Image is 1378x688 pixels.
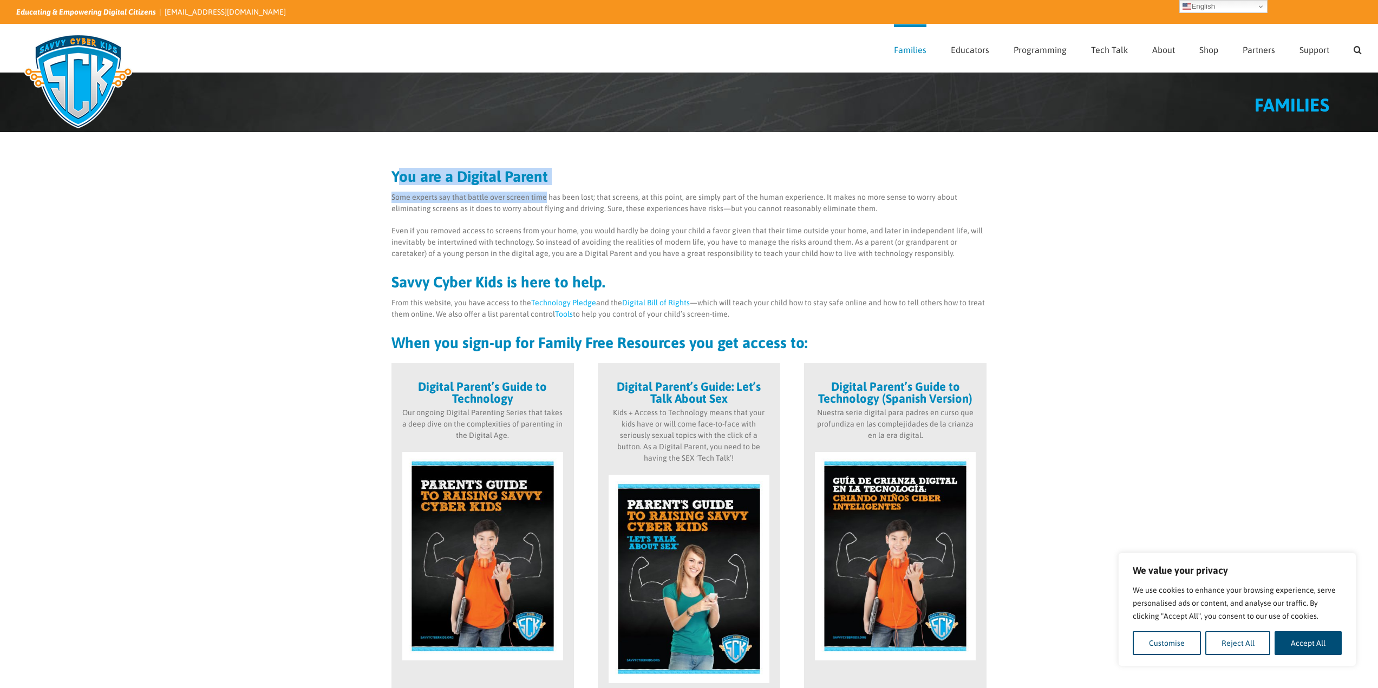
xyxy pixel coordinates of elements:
h2: Savvy Cyber Kids is here to help. [391,274,987,290]
button: Accept All [1275,631,1342,655]
button: Customise [1133,631,1201,655]
a: Educators [951,24,989,72]
span: Support [1299,45,1329,54]
img: parents-guide-spanish [815,452,976,660]
a: Technology Pledge [531,298,596,307]
img: parents-guide-talk-about-sex [609,475,769,683]
p: Kids + Access to Technology means that your kids have or will come face-to-face with seriously se... [609,407,769,464]
p: Our ongoing Digital Parenting Series that takes a deep dive on the complexities of parenting in t... [402,407,563,441]
a: Programming [1014,24,1067,72]
p: We value your privacy [1133,564,1342,577]
a: Search [1354,24,1362,72]
img: en [1183,2,1191,11]
p: Even if you removed access to screens from your home, you would hardly be doing your child a favo... [391,225,987,259]
span: Partners [1243,45,1275,54]
img: parents-guide-cover [402,452,563,660]
button: Reject All [1205,631,1271,655]
a: Partners [1243,24,1275,72]
strong: Digital Parent’s Guide to Technology (Spanish Version) [818,379,972,405]
span: Families [894,45,926,54]
p: Some experts say that battle over screen time has been lost; that screens, at this point, are sim... [391,192,987,214]
i: Educating & Empowering Digital Citizens [16,8,156,16]
a: Support [1299,24,1329,72]
p: Nuestra serie digital para padres en curso que profundiza en las complejidades de la crianza en l... [815,407,976,441]
p: We use cookies to enhance your browsing experience, serve personalised ads or content, and analys... [1133,584,1342,623]
a: [EMAIL_ADDRESS][DOMAIN_NAME] [165,8,286,16]
span: Programming [1014,45,1067,54]
nav: Main Menu [894,24,1362,72]
h2: You are a Digital Parent [391,169,987,184]
strong: When you sign-up for Family Free Resources you get access to: [391,334,808,351]
strong: Digital Parent’s Guide: Let’s Talk About Sex [617,379,761,405]
p: From this website, you have access to the and the —which will teach your child how to stay safe o... [391,297,987,320]
span: FAMILIES [1255,94,1329,115]
a: Tools [555,310,573,318]
span: Tech Talk [1091,45,1128,54]
strong: Digital Parent’s Guide to Technology [418,379,547,405]
a: About [1152,24,1175,72]
a: Tech Talk [1091,24,1128,72]
a: Families [894,24,926,72]
span: Educators [951,45,989,54]
span: Shop [1199,45,1218,54]
a: Shop [1199,24,1218,72]
img: Savvy Cyber Kids Logo [16,27,140,135]
a: Digital Bill of Rights [622,298,690,307]
span: About [1152,45,1175,54]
